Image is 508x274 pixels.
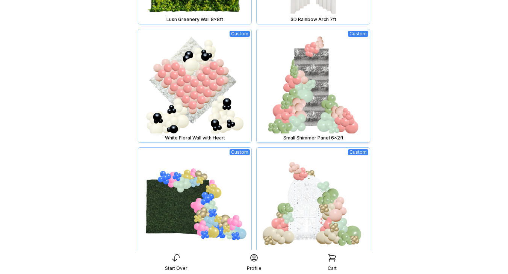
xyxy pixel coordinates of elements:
div: 3D Rainbow Arch 7ft [258,17,368,23]
div: Cart [328,265,337,271]
img: Small Shimmer Panel 6x2ft [257,29,370,142]
div: Custom [348,149,368,155]
img: Papel Picado Backdrop 5.5ft [257,148,370,261]
div: White Floral Wall with Heart [140,135,250,141]
div: Small Shimmer Panel 6x2ft [258,135,368,141]
div: Lush Greenery Wall 8x8ft [140,17,250,23]
div: Start Over [165,265,187,271]
img: Greenery Wall 8x8 [138,148,251,261]
div: Profile [247,265,262,271]
img: White Floral Wall with Heart [138,29,251,142]
div: Custom [230,31,250,37]
div: Custom [348,31,368,37]
div: Custom [230,149,250,155]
